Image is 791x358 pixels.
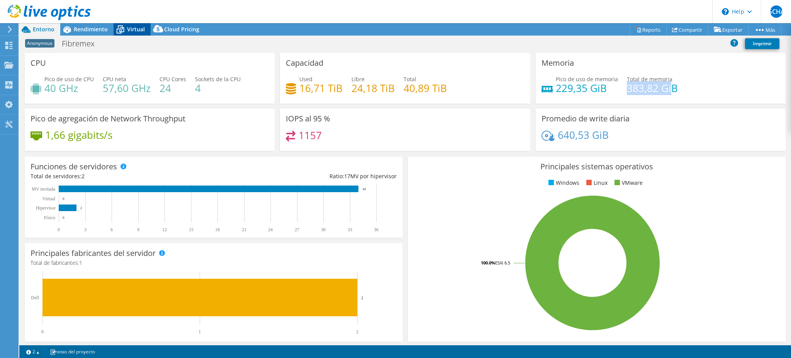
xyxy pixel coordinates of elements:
a: Reports [630,24,667,36]
div: Ratio: MV por hipervisor [214,172,397,181]
span: Entorno [33,26,54,33]
span: GCHA [770,5,783,18]
text: 15 [189,227,194,232]
text: 36 [374,227,379,232]
text: 0 [63,216,65,220]
text: 34 [362,187,366,191]
text: 30 [321,227,326,232]
span: Total [404,75,416,83]
tspan: 100.0% [481,260,495,266]
h4: 40,89 TiB [404,84,447,92]
span: CPU Cores [160,75,186,83]
a: Compartir [666,24,708,36]
h3: Principales sistemas operativos [414,162,780,171]
span: 1 [79,259,82,266]
text: 12 [162,227,167,232]
h3: CPU [31,59,46,67]
h4: 57,60 GHz [103,84,151,92]
span: CPU neta [103,75,126,83]
a: Más [748,24,781,36]
tspan: Físico [44,215,55,220]
span: Total de memoria [627,75,672,83]
h4: 640,53 GiB [558,131,609,139]
text: 2 [356,329,358,334]
li: Linux [584,179,608,187]
h4: 383,82 GiB [627,84,678,92]
text: 0 [41,329,44,334]
text: 24 [268,227,273,232]
a: 2 [21,347,45,356]
li: VMware [613,179,643,187]
text: Hipervisor [36,205,56,211]
span: Sockets de la CPU [195,75,241,83]
h3: Pico de agregación de Network Throughput [31,114,185,123]
h3: IOPS al 95 % [286,114,330,123]
tspan: ESXi 6.5 [495,260,510,266]
text: 2 [80,206,82,210]
text: Virtual [42,196,56,201]
text: 0 [58,227,60,232]
text: 27 [295,227,299,232]
text: Dell [31,295,39,300]
text: 2 [361,295,363,300]
h4: 1,66 gigabits/s [45,131,112,139]
text: MV invitada [32,186,55,192]
span: 2 [81,172,85,180]
span: Anonymous [25,39,54,48]
text: 33 [348,227,352,232]
div: Total de servidores: [31,172,214,181]
span: Pico de uso de memoria [556,75,618,83]
h3: Promedio de write diaria [541,114,630,123]
h3: Memoria [541,59,574,67]
h3: Capacidad [286,59,323,67]
h4: 1157 [299,131,322,140]
h4: 4 [195,84,241,92]
h4: 24,18 TiB [351,84,395,92]
text: 18 [215,227,220,232]
li: Windows [547,179,579,187]
h1: Fibremex [58,39,107,48]
h4: Total de fabricantes: [31,259,397,267]
text: 6 [110,227,113,232]
a: Exportar [708,24,749,36]
h4: 16,71 TiB [299,84,343,92]
h4: 24 [160,84,186,92]
h4: 40 GHz [44,84,94,92]
span: Used [299,75,312,83]
text: 9 [137,227,139,232]
span: 17 [344,172,350,180]
text: 21 [242,227,246,232]
h4: 229,35 GiB [556,84,618,92]
text: 3 [84,227,87,232]
span: Cloud Pricing [164,26,199,33]
text: 1 [199,329,201,334]
a: notas del proyecto [44,347,100,356]
span: Libre [351,75,365,83]
text: 0 [63,197,65,201]
a: Imprimir [745,38,779,49]
svg: \n [722,8,729,15]
h3: Principales fabricantes del servidor [31,249,156,257]
span: Virtual [127,26,145,33]
span: Rendimiento [74,26,108,33]
span: Pico de uso de CPU [44,75,94,83]
h3: Funciones de servidores [31,162,117,171]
